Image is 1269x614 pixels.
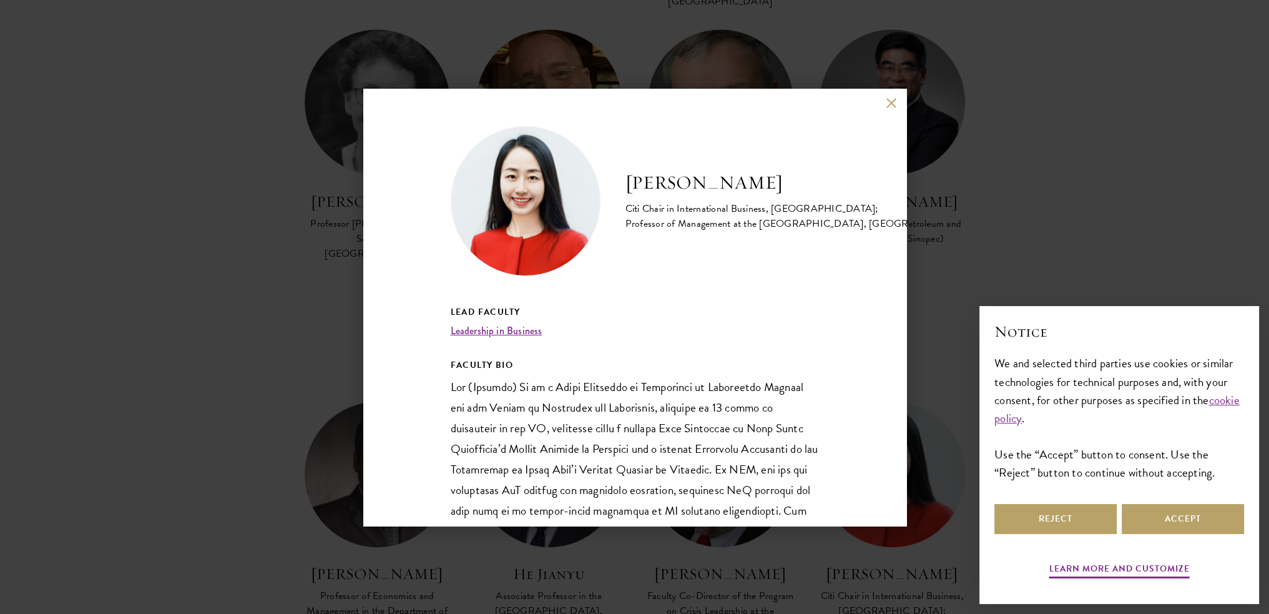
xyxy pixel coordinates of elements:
[994,504,1117,534] button: Reject
[625,171,974,196] h2: [PERSON_NAME]
[451,126,600,276] img: Jasmine Hu
[1049,561,1190,580] button: Learn more and customize
[451,304,819,320] h5: Lead Faculty
[994,354,1244,481] div: We and selected third parties use cookies or similar technologies for technical purposes and, wit...
[451,357,819,373] h5: FACULTY BIO
[451,324,542,338] a: Leadership in Business
[994,391,1240,427] a: cookie policy
[1122,504,1244,534] button: Accept
[625,201,974,231] div: Citi Chair in International Business, [GEOGRAPHIC_DATA]; Professor of Management at the [GEOGRAPH...
[994,321,1244,342] h2: Notice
